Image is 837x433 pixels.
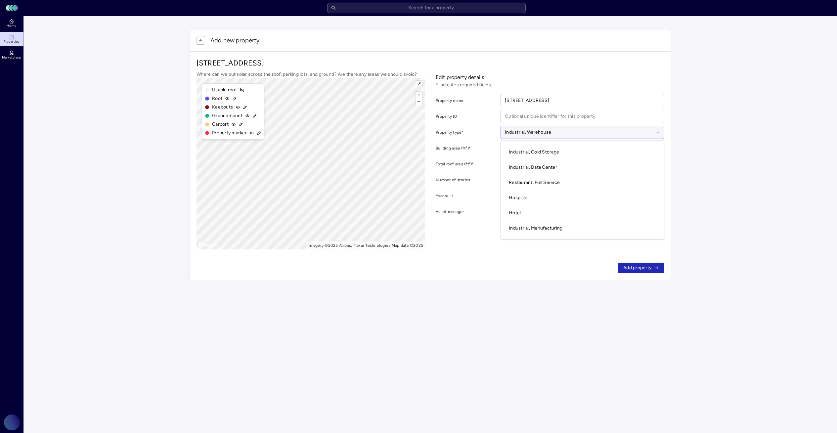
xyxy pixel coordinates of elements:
[416,81,422,87] button: ⤢
[509,180,560,185] span: Restaurant, Full Service
[210,36,259,45] p: Add new property
[197,58,664,68] p: [STREET_ADDRESS]
[509,149,559,155] span: Industrial, Cold Storage
[436,193,499,199] label: Year built
[436,73,664,81] p: Edit property details
[436,129,499,136] label: Property type*
[2,56,21,60] span: Marketplace
[618,263,664,273] button: Add property
[436,145,499,152] label: Building area (ft²)*
[436,97,499,104] label: Property name
[7,24,16,28] span: Home
[197,71,425,78] p: Where can we put solar across the roof, parking lots, and ground? Are there any areas we should a...
[436,177,499,183] label: Number of stories
[436,208,499,215] label: Asset manager
[436,113,499,120] label: Property ID
[327,3,526,13] input: Search for a property
[212,95,222,102] span: Roof
[416,92,422,98] button: +
[212,129,247,137] span: Property marker
[212,121,229,128] span: Carport
[623,264,651,272] span: Add property
[509,164,557,170] span: Industrial, Data Center
[509,210,521,216] span: Hotel
[212,112,242,119] span: Groundmount
[436,161,499,167] label: Total roof area (ft²)*
[309,243,423,248] li: Imagery ©2025 Airbus, Maxar Technologies Map data ©2025
[416,98,422,105] button: –
[509,195,527,200] span: Hospital
[509,225,562,231] span: Industrial, Manufacturing
[4,40,20,44] span: Properties
[436,81,664,89] p: * indicates required fields.
[501,110,664,123] input: Optional unique identifier for this property
[212,86,237,94] span: Usable roof
[212,104,233,111] span: Keepouts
